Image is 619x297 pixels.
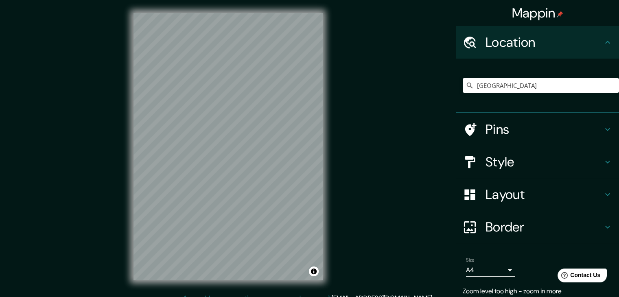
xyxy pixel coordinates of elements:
h4: Style [486,154,603,170]
input: Pick your city or area [463,78,619,93]
button: Toggle attribution [309,266,319,276]
div: Location [456,26,619,59]
h4: Location [486,34,603,50]
img: pin-icon.png [557,11,563,17]
div: Border [456,211,619,243]
div: Pins [456,113,619,146]
label: Size [466,257,475,264]
h4: Border [486,219,603,235]
h4: Pins [486,121,603,138]
div: Layout [456,178,619,211]
iframe: Help widget launcher [547,265,610,288]
h4: Mappin [512,5,564,21]
div: Style [456,146,619,178]
h4: Layout [486,186,603,203]
canvas: Map [133,13,323,280]
p: Zoom level too high - zoom in more [463,286,612,296]
div: A4 [466,264,515,277]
